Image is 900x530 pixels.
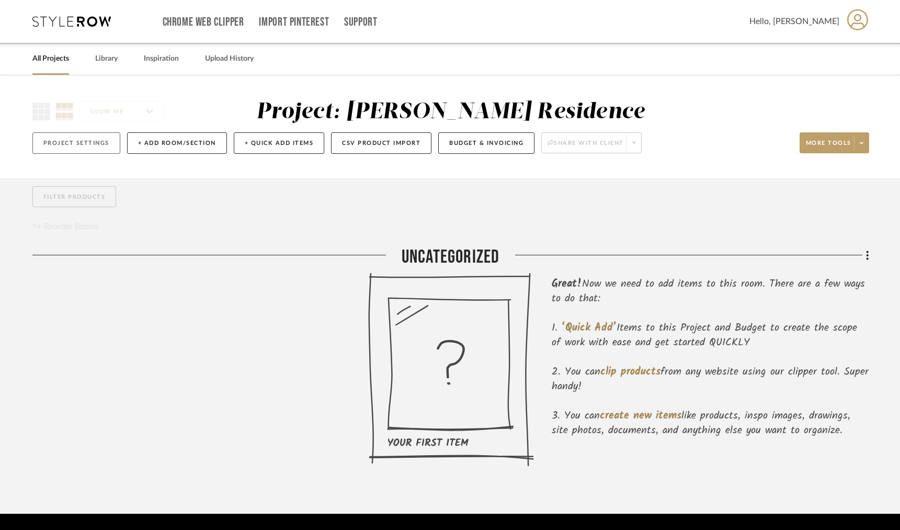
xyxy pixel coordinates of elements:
[44,220,99,233] span: Reorder Rooms
[806,139,851,155] span: More tools
[32,52,69,66] a: All Projects
[256,101,645,123] div: Project: [PERSON_NAME] Residence
[562,320,617,336] span: ‘Quick Add’
[163,18,244,27] a: Chrome Web Clipper
[32,186,117,208] button: Filter Products
[600,364,660,380] span: clip products
[127,132,227,154] button: + Add Room/Section
[32,132,120,154] button: Project Settings
[548,139,624,155] span: Share with client
[438,132,534,154] button: Budget & Invoicing
[344,18,377,27] a: Support
[32,220,100,233] button: Reorder Rooms
[552,365,869,394] li: You can from any website using our clipper tool. Super handy!
[234,132,325,154] button: + Quick Add Items
[331,132,431,154] button: CSV Product Import
[541,132,642,153] button: Share with client
[552,277,869,306] div: Now we need to add items to this room. There are a few ways to do that:
[205,52,254,66] a: Upload History
[552,276,582,292] span: Great!
[800,132,869,153] button: More tools
[259,18,329,27] a: Import Pinterest
[600,408,681,424] span: create new items
[552,320,857,351] span: Items to this Project and Budget to create the scope of work with ease and get started QUICKLY
[144,52,179,66] a: Inspiration
[552,409,869,438] li: You can like products, inspo images, drawings, site photos, documents, and anything else you want...
[95,52,118,66] a: Library
[749,15,839,28] span: Hello, [PERSON_NAME]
